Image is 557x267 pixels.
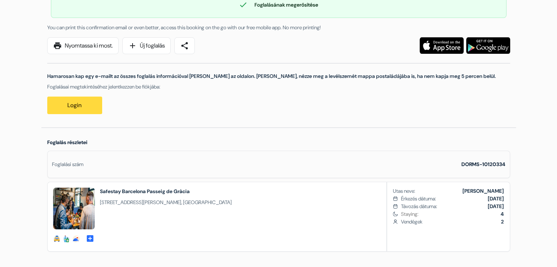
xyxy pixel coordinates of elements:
h2: Safestay Barcelona Passeig de Gràcia [100,188,232,195]
span: Érkezés dátuma: [401,195,436,203]
span: You can print this confirmation email or even better, access this booking on the go with our free... [47,24,321,31]
a: addÚj foglalás [122,37,171,54]
img: Download the free application [466,37,510,54]
div: Foglalásának megerősítése [51,0,506,9]
a: printNyomtassa ki most. [47,37,119,54]
span: [STREET_ADDRESS][PERSON_NAME], [GEOGRAPHIC_DATA] [100,199,232,206]
span: print [53,41,62,50]
a: share [174,37,195,54]
img: _38712_17104347767246.jpg [53,188,95,229]
div: Foglalási szám [52,161,83,168]
strong: DORMS-10120334 [461,161,505,168]
a: add_box [86,234,94,241]
a: Login [47,97,102,114]
b: [DATE] [488,195,504,202]
b: 4 [501,211,504,217]
span: share [180,41,189,50]
p: Hamarosan kap egy e-mailt az összes foglalás információval [PERSON_NAME] az oldalon. [PERSON_NAME... [47,72,510,80]
b: 2 [501,218,504,225]
img: Download the free application [420,37,464,54]
span: check [239,0,248,9]
span: add [128,41,137,50]
b: [DATE] [488,203,504,210]
span: Utas neve: [393,187,415,195]
span: Foglalás részletei [47,139,88,146]
span: Távozás dátuma: [401,203,437,210]
p: Foglalásai megtekintéséhez jelentkezzen be fiókjába: [47,83,510,91]
b: [PERSON_NAME] [463,188,504,194]
span: Staying: [401,210,504,218]
span: Vendégek [401,218,504,226]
